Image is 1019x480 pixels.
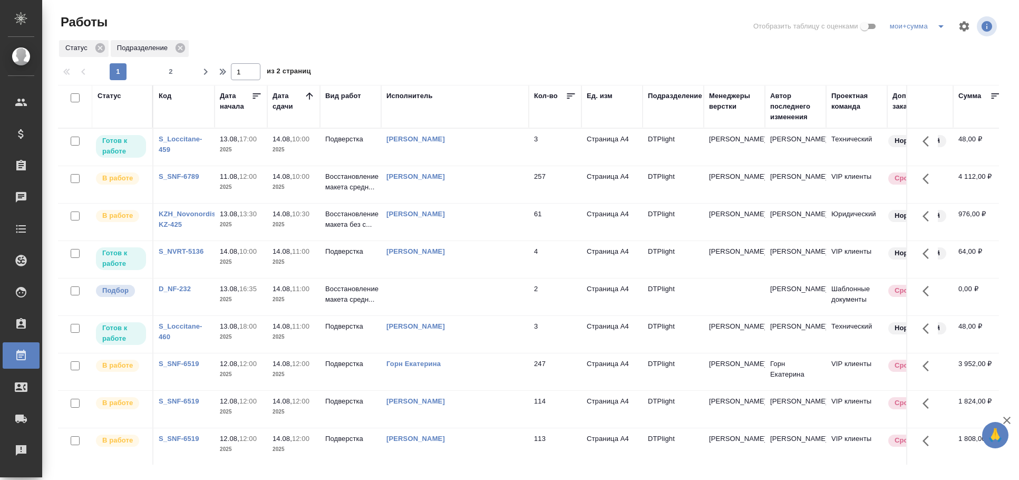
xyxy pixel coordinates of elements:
p: 2025 [273,444,315,455]
p: Нормальный [895,248,940,258]
td: 247 [529,353,581,390]
p: 14.08, [273,285,292,293]
p: Восстановление макета без с... [325,209,376,230]
a: Горн Екатерина [386,360,441,368]
td: 0,00 ₽ [953,279,1006,315]
td: [PERSON_NAME] [765,129,826,166]
p: 14.08, [273,247,292,255]
div: Доп. статус заказа [892,91,948,112]
p: Срочный [895,285,926,296]
td: [PERSON_NAME] [765,428,826,465]
a: S_SNF-6519 [159,360,199,368]
p: 2025 [273,145,315,155]
div: Исполнитель может приступить к работе [95,134,147,159]
span: Отобразить таблицу с оценками [753,21,858,32]
div: Автор последнего изменения [770,91,821,122]
p: 12:00 [292,435,309,443]
p: [PERSON_NAME] [709,434,760,444]
p: 2025 [273,219,315,230]
p: 17:00 [239,135,257,143]
p: 14.08, [273,397,292,405]
td: Горн Екатерина [765,353,826,390]
button: Здесь прячутся важные кнопки [916,241,942,266]
div: Исполнитель выполняет работу [95,209,147,223]
a: [PERSON_NAME] [386,210,445,218]
td: 48,00 ₽ [953,316,1006,353]
p: 2025 [273,182,315,193]
p: Подверстка [325,321,376,332]
td: [PERSON_NAME] [765,204,826,241]
a: S_SNF-6789 [159,172,199,180]
td: VIP клиенты [826,353,887,390]
p: 2025 [220,407,262,417]
td: VIP клиенты [826,428,887,465]
td: 48,00 ₽ [953,129,1006,166]
a: S_SNF-6519 [159,397,199,405]
p: 11:00 [292,285,309,293]
p: 13.08, [220,135,239,143]
p: 2025 [220,257,262,267]
p: 2025 [273,332,315,342]
p: 10:30 [292,210,309,218]
td: Страница А4 [581,279,643,315]
td: Технический [826,316,887,353]
td: 61 [529,204,581,241]
p: 12:00 [239,172,257,180]
div: Исполнитель [386,91,433,101]
p: [PERSON_NAME] [709,134,760,145]
div: Ед. изм [587,91,613,101]
p: 14.08, [273,322,292,330]
a: [PERSON_NAME] [386,247,445,255]
p: [PERSON_NAME] [709,321,760,332]
p: 12:00 [239,435,257,443]
td: Страница А4 [581,428,643,465]
p: В работе [102,435,133,446]
td: 976,00 ₽ [953,204,1006,241]
p: Нормальный [895,210,940,221]
td: DTPlight [643,391,704,428]
p: В работе [102,210,133,221]
p: 12.08, [220,435,239,443]
span: из 2 страниц [267,65,311,80]
p: Статус [65,43,91,53]
button: Здесь прячутся важные кнопки [916,353,942,379]
p: Подверстка [325,134,376,145]
td: 3 952,00 ₽ [953,353,1006,390]
p: [PERSON_NAME] [709,209,760,219]
td: DTPlight [643,279,704,315]
a: [PERSON_NAME] [386,135,445,143]
td: DTPlight [643,166,704,203]
button: Здесь прячутся важные кнопки [916,428,942,454]
span: Работы [58,14,108,31]
p: 14.08, [273,435,292,443]
div: Исполнитель выполняет работу [95,171,147,186]
p: 2025 [220,182,262,193]
td: Шаблонные документы [826,279,887,315]
p: 2025 [220,145,262,155]
div: Статус [59,40,109,57]
td: VIP клиенты [826,241,887,278]
a: [PERSON_NAME] [386,172,445,180]
p: 12:00 [292,360,309,368]
p: 13.08, [220,285,239,293]
p: 11:00 [292,247,309,255]
p: 18:00 [239,322,257,330]
p: 14.08, [273,210,292,218]
p: 11:00 [292,322,309,330]
span: Настроить таблицу [952,14,977,39]
td: 113 [529,428,581,465]
p: 11.08, [220,172,239,180]
p: Нормальный [895,136,940,146]
p: 2025 [220,369,262,380]
td: [PERSON_NAME] [765,316,826,353]
div: Подразделение [648,91,702,101]
p: Нормальный [895,323,940,333]
div: Подразделение [111,40,189,57]
p: В работе [102,173,133,184]
td: [PERSON_NAME] [765,166,826,203]
p: 10:00 [292,172,309,180]
p: 12:00 [239,360,257,368]
td: 4 112,00 ₽ [953,166,1006,203]
p: 2025 [220,444,262,455]
td: 3 [529,316,581,353]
